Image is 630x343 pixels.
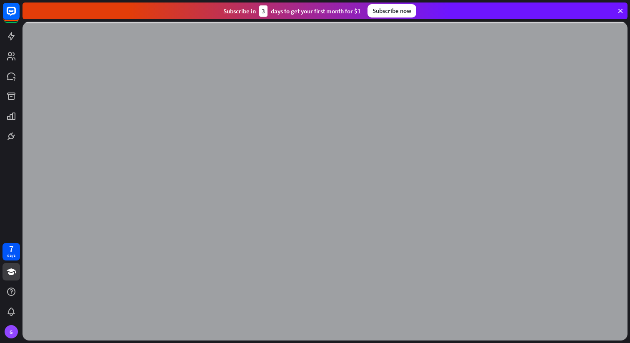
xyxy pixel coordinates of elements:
[2,243,20,260] a: 7 days
[5,325,18,338] div: G
[223,5,361,17] div: Subscribe in days to get your first month for $1
[9,245,13,253] div: 7
[259,5,267,17] div: 3
[7,253,15,258] div: days
[367,4,416,18] div: Subscribe now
